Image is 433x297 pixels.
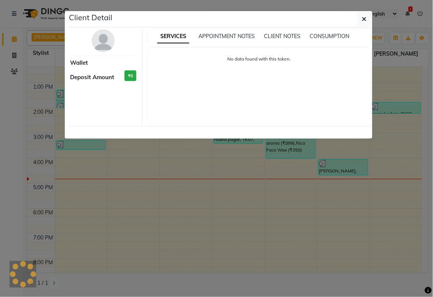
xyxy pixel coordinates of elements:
[92,29,115,52] img: avatar
[157,30,189,43] span: SERVICES
[70,59,88,67] span: Wallet
[69,12,113,23] h5: Client Detail
[264,33,301,40] span: CLIENT NOTES
[198,33,255,40] span: APPOINTMENT NOTES
[156,56,363,62] p: No data found with this token.
[125,70,136,81] h3: ₹0
[310,33,350,40] span: CONSUMPTION
[70,73,115,82] span: Deposit Amount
